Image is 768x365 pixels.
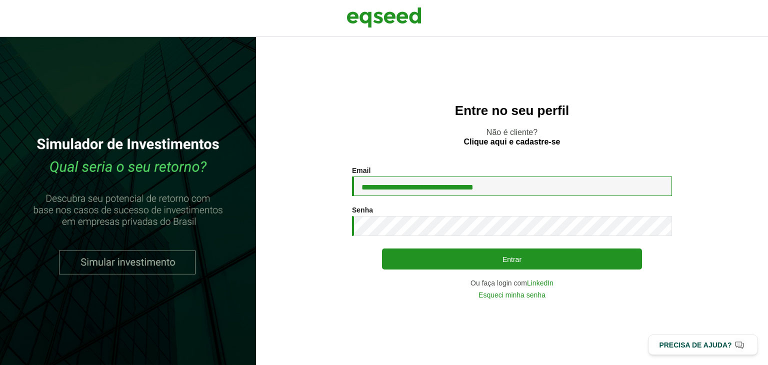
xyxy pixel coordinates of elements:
label: Senha [352,206,373,213]
div: Ou faça login com [352,279,672,286]
label: Email [352,167,370,174]
h2: Entre no seu perfil [276,103,748,118]
p: Não é cliente? [276,127,748,146]
a: Clique aqui e cadastre-se [464,138,560,146]
a: Esqueci minha senha [478,291,545,298]
img: EqSeed Logo [346,5,421,30]
a: LinkedIn [527,279,553,286]
button: Entrar [382,248,642,269]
